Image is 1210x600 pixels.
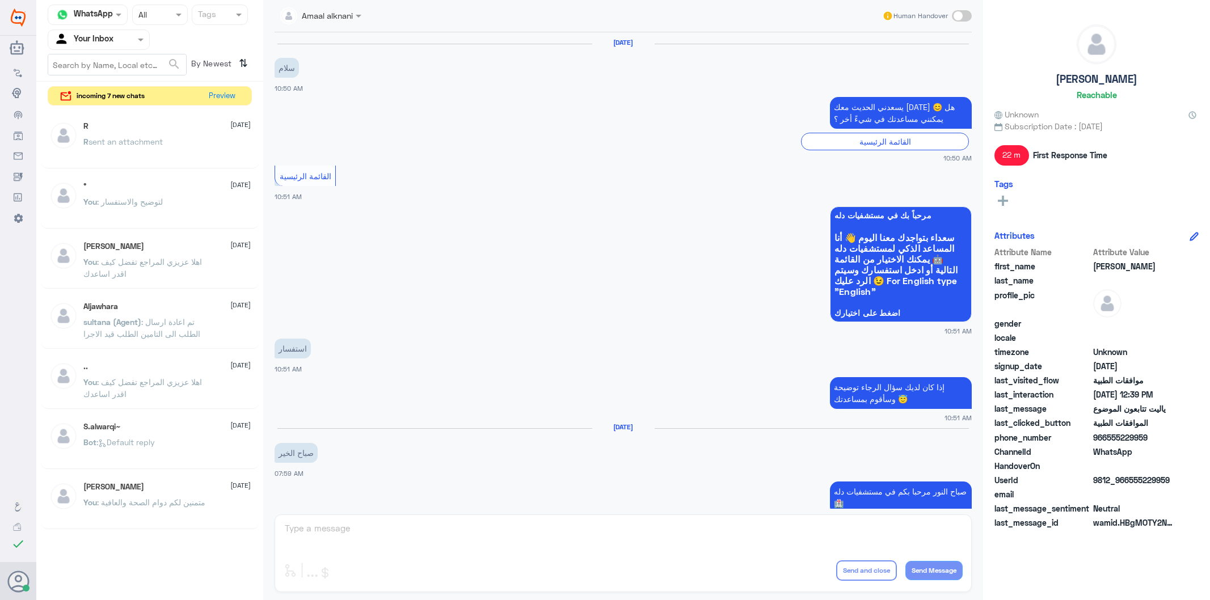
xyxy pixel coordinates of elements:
[1077,90,1117,100] h6: Reachable
[830,377,972,409] p: 8/2/2025, 10:51 AM
[994,274,1091,286] span: last_name
[83,257,202,278] span: : اهلا عزيزي المراجع تفضل كيف اقدر اساعدك
[1093,332,1175,344] span: null
[83,181,87,191] h5: °
[275,470,303,477] span: 07:59 AM
[275,339,311,358] p: 8/2/2025, 10:51 AM
[187,54,234,77] span: By Newest
[994,488,1091,500] span: email
[994,374,1091,386] span: last_visited_flow
[1077,25,1116,64] img: defaultAdmin.png
[1093,318,1175,329] span: null
[994,432,1091,443] span: phone_number
[1093,446,1175,458] span: 2
[592,423,655,431] h6: [DATE]
[49,482,78,510] img: defaultAdmin.png
[7,571,29,592] button: Avatar
[275,365,302,373] span: 10:51 AM
[49,181,78,210] img: defaultAdmin.png
[994,145,1029,166] span: 22 m
[905,561,963,580] button: Send Message
[836,560,897,581] button: Send and close
[994,260,1091,272] span: first_name
[994,346,1091,358] span: timezone
[275,193,302,200] span: 10:51 AM
[592,39,655,47] h6: [DATE]
[893,11,948,21] span: Human Handover
[275,58,299,78] p: 8/2/2025, 10:50 AM
[83,257,97,267] span: You
[83,317,141,327] span: sultana (Agent)
[275,84,303,92] span: 10:50 AM
[280,171,331,181] span: القائمة الرئيسية
[88,137,163,146] span: sent an attachment
[994,332,1091,344] span: locale
[49,422,78,450] img: defaultAdmin.png
[11,537,25,551] i: check
[1093,289,1122,318] img: defaultAdmin.png
[83,497,97,507] span: You
[994,120,1199,132] span: Subscription Date : [DATE]
[994,517,1091,529] span: last_message_id
[1093,417,1175,429] span: الموافقات الطبية
[49,242,78,270] img: defaultAdmin.png
[83,377,202,399] span: : اهلا عزيزي المراجع تفضل كيف اقدر اساعدك
[1093,246,1175,258] span: Attribute Value
[230,420,251,430] span: [DATE]
[275,443,318,463] p: 28/5/2025, 7:59 AM
[1093,517,1175,529] span: wamid.HBgMOTY2NTU1MjI5OTU5FQIAEhggRTFFQTMzNTU0NDIxN0Q2MzdGMDRFQzFGOTBDRjMzMjgA
[994,474,1091,486] span: UserId
[83,437,96,447] span: Bot
[834,232,967,297] span: سعداء بتواجدك معنا اليوم 👋 أنا المساعد الذكي لمستشفيات دله 🤖 يمكنك الاختيار من القائمة التالية أو...
[1033,149,1107,161] span: First Response Time
[83,377,97,387] span: You
[994,460,1091,472] span: HandoverOn
[239,54,248,73] i: ⇅
[994,230,1035,240] h6: Attributes
[54,6,71,23] img: whatsapp.png
[49,302,78,330] img: defaultAdmin.png
[196,8,216,23] div: Tags
[994,246,1091,258] span: Attribute Name
[1093,488,1175,500] span: null
[96,437,155,447] span: : Default reply
[167,57,181,71] span: search
[994,360,1091,372] span: signup_date
[1093,474,1175,486] span: 9812_966555229959
[834,211,967,220] span: مرحباً بك في مستشفيات دله
[994,417,1091,429] span: last_clicked_button
[830,481,972,513] p: 28/5/2025, 7:59 AM
[230,180,251,190] span: [DATE]
[1093,403,1175,415] span: ياليت تتابعون الموضوع
[48,54,186,75] input: Search by Name, Local etc…
[994,388,1091,400] span: last_interaction
[943,153,972,163] span: 10:50 AM
[77,91,145,101] span: incoming 7 new chats
[1093,432,1175,443] span: 966555229959
[49,121,78,150] img: defaultAdmin.png
[994,289,1091,315] span: profile_pic
[83,242,144,251] h5: Ahmad Mansi
[1093,374,1175,386] span: موافقات الطبية
[801,133,969,150] div: القائمة الرئيسية
[994,403,1091,415] span: last_message
[1093,346,1175,358] span: Unknown
[994,446,1091,458] span: ChannelId
[49,362,78,390] img: defaultAdmin.png
[167,55,181,74] button: search
[230,120,251,130] span: [DATE]
[994,318,1091,329] span: gender
[97,497,205,507] span: : متمنين لكم دوام الصحة والعافية
[204,87,240,105] button: Preview
[11,9,26,27] img: Widebot Logo
[83,317,200,339] span: : تم اعادة ارسال الطلب الى التامين الطلب قيد الاجرا
[1093,502,1175,514] span: 0
[83,121,88,131] h5: R
[830,97,972,129] p: 8/2/2025, 10:50 AM
[97,197,163,206] span: : لتوضيح والاستفسار
[945,326,972,336] span: 10:51 AM
[83,422,121,432] h5: S.alwarqi~
[83,362,88,371] h5: ..
[834,309,967,318] span: اضغط على اختيارك
[994,502,1091,514] span: last_message_sentiment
